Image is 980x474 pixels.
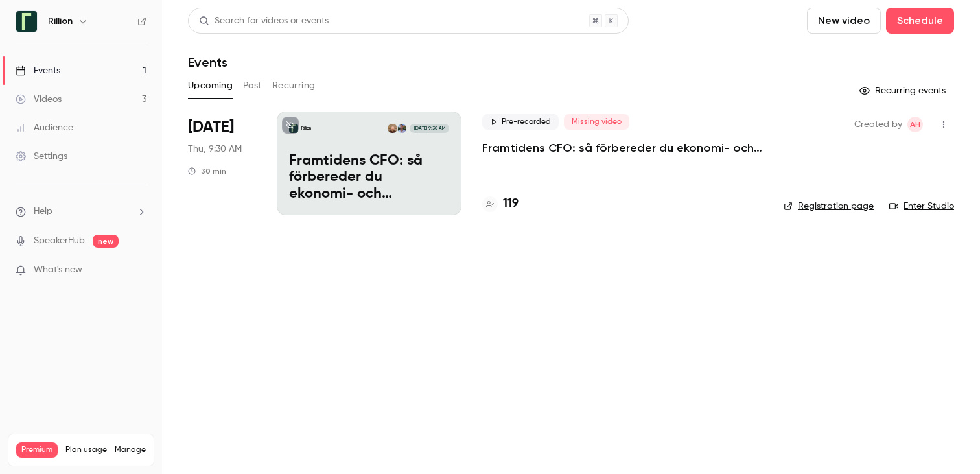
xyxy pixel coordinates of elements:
div: Aug 28 Thu, 9:30 AM (Europe/Stockholm) [188,112,256,215]
span: Missing video [564,114,629,130]
button: Recurring events [854,80,954,101]
span: AH [910,117,920,132]
li: help-dropdown-opener [16,205,146,219]
a: SpeakerHub [34,234,85,248]
span: [DATE] 9:30 AM [410,124,449,133]
span: Plan usage [65,445,107,455]
div: Events [16,64,60,77]
button: Upcoming [188,75,233,96]
h1: Events [188,54,227,70]
a: Registration page [784,200,874,213]
div: Audience [16,121,73,134]
h6: Rillion [48,15,73,28]
span: Created by [854,117,902,132]
span: new [93,235,119,248]
a: Enter Studio [889,200,954,213]
button: Recurring [272,75,316,96]
span: Premium [16,442,58,458]
button: New video [807,8,881,34]
p: Framtidens CFO: så förbereder du ekonomi- och finansfunktionen för AI-eran​ [289,153,449,203]
a: Framtidens CFO: så förbereder du ekonomi- och finansfunktionen för AI-eran​ [482,140,763,156]
a: 119 [482,195,519,213]
div: 30 min [188,166,226,176]
span: Thu, 9:30 AM [188,143,242,156]
button: Schedule [886,8,954,34]
img: Charles Wade [397,124,406,133]
span: [DATE] [188,117,234,137]
span: What's new [34,263,82,277]
span: Pre-recorded [482,114,559,130]
span: Adam Holmgren [907,117,923,132]
p: Rillion [301,125,311,132]
img: Monika Pers [388,124,397,133]
div: Videos [16,93,62,106]
a: Framtidens CFO: så förbereder du ekonomi- och finansfunktionen för AI-eran​RillionCharles WadeMon... [277,112,461,215]
h4: 119 [503,195,519,213]
a: Manage [115,445,146,455]
span: Help [34,205,52,219]
img: Rillion [16,11,37,32]
div: Settings [16,150,67,163]
div: Search for videos or events [199,14,329,28]
button: Past [243,75,262,96]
